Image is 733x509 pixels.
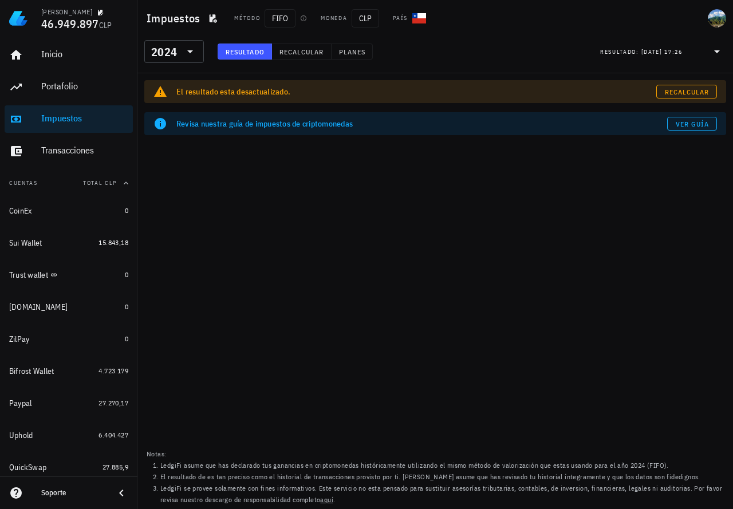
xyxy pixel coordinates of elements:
[5,421,133,449] a: Uphold 6.404.427
[176,118,667,129] div: Revisa nuestra guía de impuestos de criptomonedas
[5,197,133,224] a: CoinEx 0
[352,9,379,27] span: CLP
[320,495,333,504] a: aquí
[265,9,295,27] span: FIFO
[708,9,726,27] div: avatar
[279,48,324,56] span: Recalcular
[338,48,366,56] span: Planes
[9,366,54,376] div: Bifrost Wallet
[272,44,332,60] button: Recalcular
[5,169,133,197] button: CuentasTotal CLP
[98,366,128,375] span: 4.723.179
[9,206,32,216] div: CoinEx
[393,14,408,23] div: País
[41,7,92,17] div: [PERSON_NAME]
[147,9,204,27] h1: Impuestos
[332,44,373,60] button: Planes
[98,238,128,247] span: 15.843,18
[98,398,128,407] span: 27.270,17
[675,120,710,128] span: Ver guía
[9,398,32,408] div: Paypal
[9,302,68,312] div: [DOMAIN_NAME]
[137,445,733,509] footer: Notas:
[9,9,27,27] img: LedgiFi
[9,238,42,248] div: Sui Wallet
[656,85,717,98] a: Recalcular
[593,41,731,62] div: Resultado:[DATE] 17:26
[103,463,128,471] span: 27.885,9
[83,179,117,187] span: Total CLP
[41,488,105,498] div: Soporte
[176,86,656,97] div: El resultado esta desactualizado.
[9,270,48,280] div: Trust wallet
[5,137,133,165] a: Transacciones
[641,46,683,58] div: [DATE] 17:26
[151,46,177,58] div: 2024
[5,357,133,385] a: Bifrost Wallet 4.723.179
[125,270,128,279] span: 0
[9,431,33,440] div: Uphold
[5,105,133,133] a: Impuestos
[5,73,133,101] a: Portafolio
[5,453,133,481] a: QuickSwap 27.885,9
[218,44,272,60] button: Resultado
[160,483,724,506] li: LedgiFi se provee solamente con fines informativos. Este servicio no esta pensado para sustituir ...
[412,11,426,25] div: CL-icon
[144,40,204,63] div: 2024
[41,113,128,124] div: Impuestos
[9,334,30,344] div: ZilPay
[160,471,724,483] li: El resultado de es tan preciso como el historial de transacciones provisto por ti. [PERSON_NAME] ...
[667,117,717,131] a: Ver guía
[41,145,128,156] div: Transacciones
[5,261,133,289] a: Trust wallet 0
[99,20,112,30] span: CLP
[98,431,128,439] span: 6.404.427
[600,44,641,59] div: Resultado:
[225,48,265,56] span: Resultado
[125,334,128,343] span: 0
[321,14,347,23] div: Moneda
[664,88,710,96] span: Recalcular
[5,325,133,353] a: ZilPay 0
[41,81,128,92] div: Portafolio
[5,389,133,417] a: Paypal 27.270,17
[160,460,724,471] li: LedgiFi asume que has declarado tus ganancias en criptomonedas históricamente utilizando el mismo...
[125,302,128,311] span: 0
[234,14,260,23] div: Método
[41,16,99,31] span: 46.949.897
[5,293,133,321] a: [DOMAIN_NAME] 0
[41,49,128,60] div: Inicio
[5,229,133,257] a: Sui Wallet 15.843,18
[125,206,128,215] span: 0
[5,41,133,69] a: Inicio
[9,463,46,472] div: QuickSwap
